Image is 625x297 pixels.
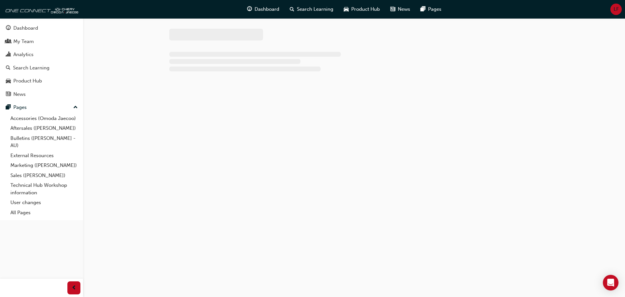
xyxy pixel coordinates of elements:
a: All Pages [8,208,80,218]
img: oneconnect [3,3,78,16]
a: pages-iconPages [415,3,447,16]
a: Analytics [3,49,80,61]
a: Aftersales ([PERSON_NAME]) [8,123,80,133]
span: LF [614,6,619,13]
button: LF [610,4,622,15]
div: Dashboard [13,24,38,32]
span: people-icon [6,39,11,45]
a: Product Hub [3,75,80,87]
button: DashboardMy TeamAnalyticsSearch LearningProduct HubNews [3,21,80,101]
a: My Team [3,36,80,48]
div: Analytics [13,51,34,58]
a: car-iconProduct Hub [339,3,385,16]
span: up-icon [73,103,78,112]
a: Sales ([PERSON_NAME]) [8,171,80,181]
div: Search Learning [13,64,49,72]
a: News [3,88,80,100]
span: pages-icon [6,105,11,111]
span: search-icon [290,5,294,13]
div: Open Intercom Messenger [603,275,618,290]
span: News [398,6,410,13]
a: search-iconSearch Learning [285,3,339,16]
span: car-icon [344,5,349,13]
button: Pages [3,101,80,113]
span: search-icon [6,65,10,71]
a: Technical Hub Workshop information [8,180,80,198]
a: External Resources [8,151,80,161]
div: Pages [13,104,27,111]
a: Marketing ([PERSON_NAME]) [8,160,80,171]
div: News [13,91,26,98]
span: Pages [428,6,441,13]
a: Bulletins ([PERSON_NAME] - AU) [8,133,80,151]
a: Search Learning [3,62,80,74]
span: pages-icon [421,5,425,13]
div: Product Hub [13,77,42,85]
a: Dashboard [3,22,80,34]
a: User changes [8,198,80,208]
a: Accessories (Omoda Jaecoo) [8,113,80,124]
div: My Team [13,38,34,45]
span: news-icon [6,92,11,97]
span: chart-icon [6,52,11,58]
span: guage-icon [6,25,11,31]
span: Dashboard [255,6,279,13]
a: news-iconNews [385,3,415,16]
span: news-icon [390,5,395,13]
a: guage-iconDashboard [242,3,285,16]
span: prev-icon [72,284,76,292]
span: car-icon [6,78,11,84]
span: guage-icon [247,5,252,13]
span: Search Learning [297,6,333,13]
span: Product Hub [351,6,380,13]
